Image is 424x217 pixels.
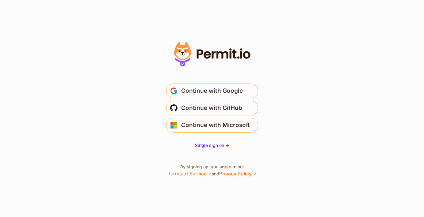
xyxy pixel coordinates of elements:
a: Privacy Policy ↗ [219,170,257,177]
span: Continue with GitHub [181,103,242,113]
button: Continue with Microsoft [166,118,258,133]
a: Single sign on -> [195,142,229,148]
span: Continue with Google [181,86,243,96]
a: Terms of Service ↗ [168,170,212,177]
button: Continue with GitHub [166,101,258,115]
p: By signing up, you agree to our and [168,164,257,177]
button: Continue with Google [166,84,258,98]
span: Single sign on -> [195,143,229,148]
span: Continue with Microsoft [181,120,250,130]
